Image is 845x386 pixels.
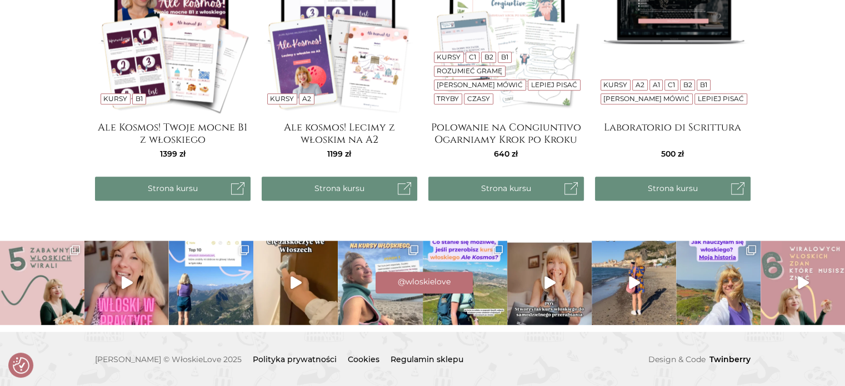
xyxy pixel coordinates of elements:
svg: Clone [493,245,503,255]
a: Polityka prywatności [253,354,337,364]
a: Play [84,240,169,325]
a: C1 [469,53,476,61]
img: 👌 Skomentuj KURS żeby dostać ofertę moich kursów wideo, zapisy trwają! 🛑 Włoski to nie jest bułka... [592,240,676,325]
a: Laboratorio di Scrittura [595,122,751,144]
button: Preferencje co do zgód [13,357,29,374]
a: Clone [423,240,507,325]
a: Strona kursu [95,177,251,200]
a: Clone [676,240,761,325]
a: Lepiej pisać [531,81,577,89]
span: @wloskielove [398,277,451,287]
svg: Play [122,276,133,289]
a: Ale kosmos! Lecimy z włoskim na A2 [262,122,417,144]
img: Tak naprawdę to nie koniec bo był i strach przed burzą w namiocie i przekroczenie kolejnej granic... [169,240,253,325]
a: A2 [302,94,311,103]
a: Play [761,240,845,325]
a: Ale Kosmos! Twoje mocne B1 z włoskiego [95,122,251,144]
span: 1199 [327,149,351,159]
a: Strona kursu [595,177,751,200]
span: 500 [661,149,684,159]
a: B2 [484,53,493,61]
span: 640 [494,149,518,159]
svg: Play [291,276,302,289]
img: 1) W wielu barach i innych lokalach z jedzeniem za ladą najpierw płacimy przy kasie za to, co chc... [253,240,338,325]
span: 1399 [160,149,186,159]
a: A2 [636,81,644,89]
img: Od lat chciałam Wam o tym powiedzieć 🙈🤭🤭 to może mało “rolkowa” rolka, ale zamiast szukać formy p... [84,240,169,325]
a: Kursy [603,81,627,89]
svg: Play [798,276,809,289]
a: Play [592,240,676,325]
a: [PERSON_NAME] mówić [437,81,523,89]
span: [PERSON_NAME] © WłoskieLove 2025 [95,354,242,365]
a: Polowanie na Congiuntivo Ogarniamy Krok po Kroku [428,122,584,144]
a: [PERSON_NAME] mówić [603,94,689,103]
img: @wloskielove @wloskielove @wloskielove Ad.1 nie zacheca do kupna tylko pani zapomniala cytryn@😉 [761,240,845,325]
a: A1 [652,81,659,89]
a: Strona kursu [262,177,417,200]
a: Lepiej pisać [698,94,744,103]
a: Play [253,240,338,325]
a: Clone [169,240,253,325]
svg: Clone [239,245,249,255]
svg: Play [629,276,640,289]
a: B1 [700,81,707,89]
a: B1 [136,94,143,103]
a: B2 [683,81,692,89]
a: Czasy [467,94,490,103]
a: Kursy [270,94,294,103]
svg: Clone [746,245,756,255]
a: Twinberry [706,354,751,364]
a: Play [507,240,592,325]
p: Design & Code [595,354,751,365]
a: Rozumieć gramę [437,67,502,75]
a: Clone [338,240,422,325]
a: Regulamin sklepu [391,354,463,364]
a: Kursy [437,53,461,61]
img: Jeszce tylko dzisiaj, sobota, piątek i poniedziałek żeby dołączyć do Ale Kosmos, który bierze Was... [338,240,422,325]
svg: Play [544,276,556,289]
a: Cookies [348,354,379,364]
svg: Clone [70,245,80,255]
a: C1 [668,81,675,89]
img: To nie była prosta droga, co roku zmieniał się nauczyciel, nie miałam konwersacji i nie było taki... [676,240,761,325]
a: B1 [501,53,508,61]
a: Kursy [103,94,127,103]
img: Revisit consent button [13,357,29,374]
svg: Clone [408,245,418,255]
a: Instagram @wloskielove [376,272,473,293]
img: Reżyserowane, ale szczerze 🥹 Uczucie kiedy po wielu miesiącach pracy zamykasz oczy, rzucasz efekt... [507,240,592,325]
a: Strona kursu [428,177,584,200]
a: Tryby [437,94,459,103]
img: Osoby, które się już uczycie: Co stało się dla Was możliwe dzięki włoskiemu? ⬇️ Napiszcie! To tyl... [423,240,507,325]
